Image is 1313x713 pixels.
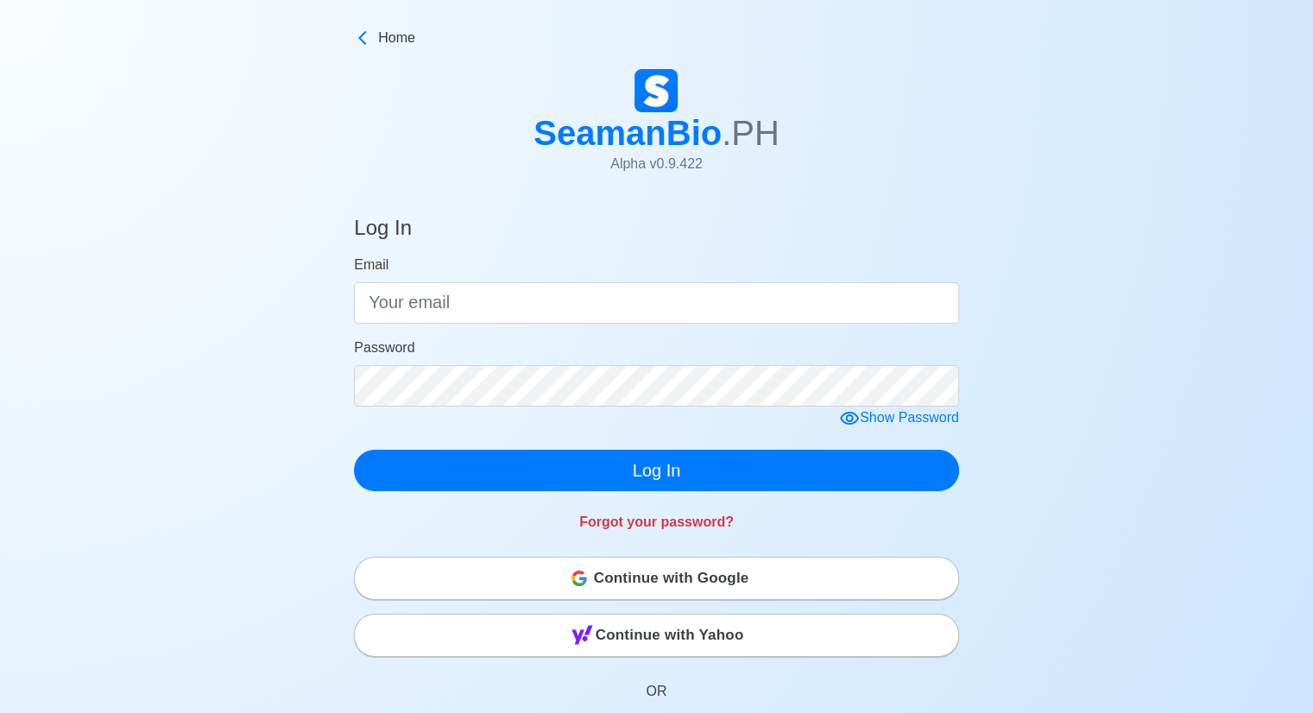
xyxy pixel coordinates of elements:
[722,114,780,152] span: .PH
[354,660,959,709] p: OR
[533,154,780,174] p: Alpha v 0.9.422
[533,69,780,188] a: SeamanBio.PHAlpha v0.9.422
[354,257,388,272] span: Email
[354,557,959,600] button: Continue with Google
[354,28,959,48] a: Home
[354,340,414,355] span: Password
[596,618,744,653] span: Continue with Yahoo
[354,282,959,324] input: Your email
[579,514,734,529] a: Forgot your password?
[594,561,749,596] span: Continue with Google
[378,28,415,48] span: Home
[354,614,959,657] button: Continue with Yahoo
[533,112,780,154] h1: SeamanBio
[634,69,678,112] img: Logo
[354,450,959,491] button: Log In
[839,407,959,429] div: Show Password
[354,216,412,248] h4: Log In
